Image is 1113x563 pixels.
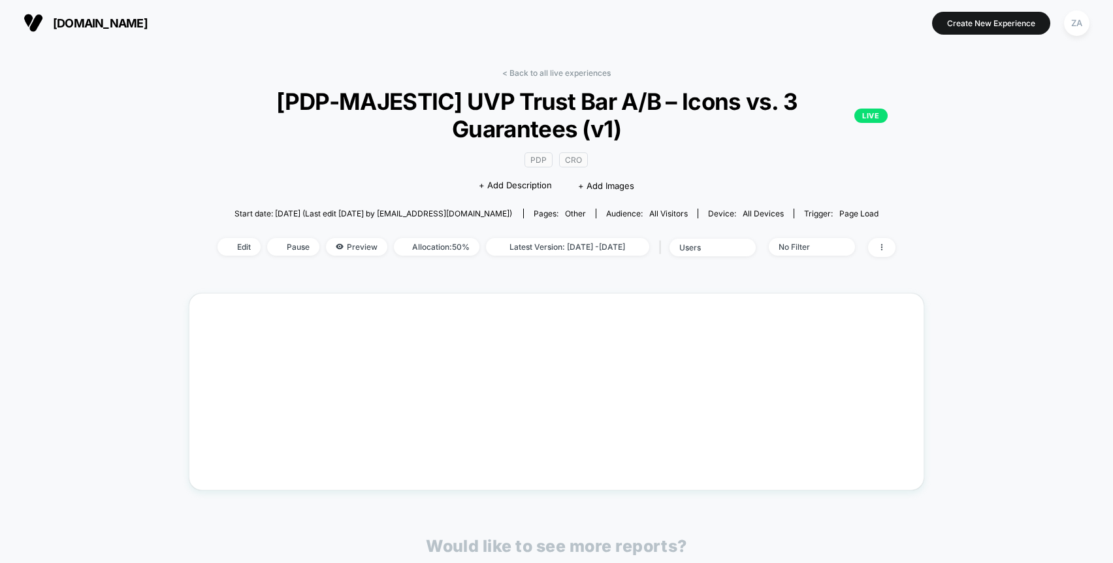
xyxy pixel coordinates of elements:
button: [DOMAIN_NAME] [20,12,152,33]
button: ZA [1060,10,1093,37]
span: All Visitors [649,209,688,218]
span: Preview [326,238,387,256]
span: | [656,238,669,257]
span: + Add Images [578,180,634,191]
span: Pause [267,238,319,256]
span: Start date: [DATE] (Last edit [DATE] by [EMAIL_ADDRESS][DOMAIN_NAME]) [234,209,512,218]
button: Create New Experience [932,12,1050,35]
div: No Filter [779,242,831,252]
p: Would like to see more reports? [426,536,687,556]
span: CRO [559,152,588,167]
span: Edit [218,238,261,256]
a: < Back to all live experiences [502,68,611,78]
span: all devices [743,209,784,218]
span: Device: [698,209,794,218]
span: [PDP-MAJESTIC] UVP Trust Bar A/B – Icons vs. 3 Guarantees (v1) [225,88,887,143]
img: Visually logo [24,13,43,33]
span: [DOMAIN_NAME] [53,16,148,30]
span: Page Load [839,209,879,218]
span: Latest Version: [DATE] - [DATE] [486,238,649,256]
div: users [679,243,732,252]
span: other [565,209,586,218]
span: + Add Description [479,179,552,192]
p: LIVE [854,109,887,123]
span: Allocation: 50% [394,238,479,256]
div: Trigger: [804,209,879,218]
div: ZA [1064,10,1089,36]
div: Pages: [534,209,586,218]
div: Audience: [606,209,688,218]
span: PDP [524,152,553,167]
